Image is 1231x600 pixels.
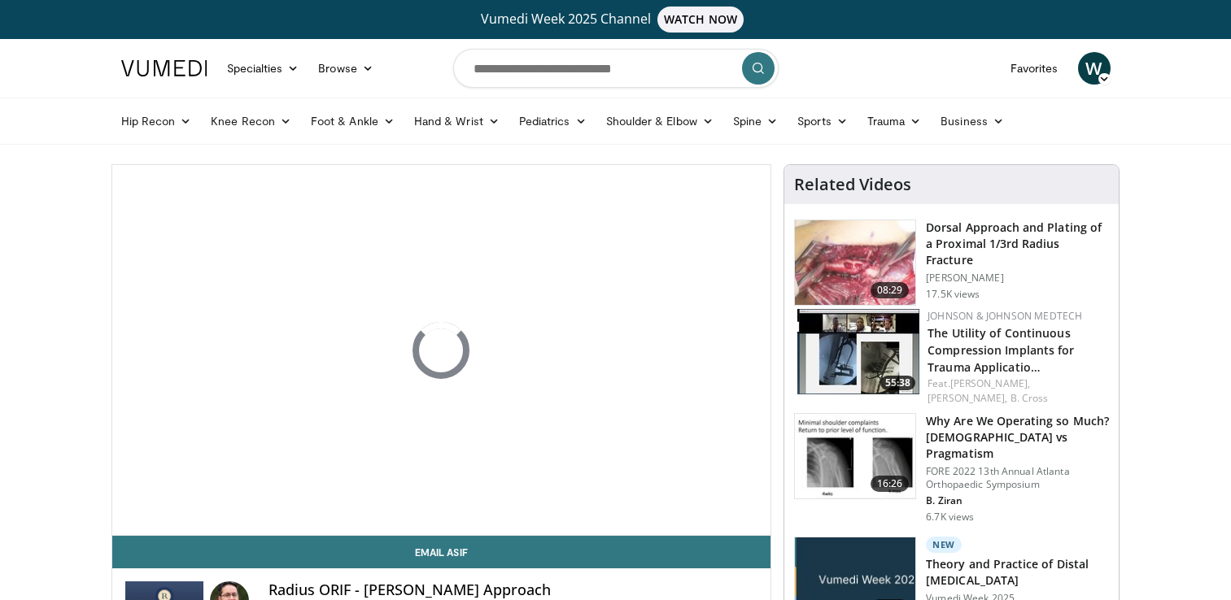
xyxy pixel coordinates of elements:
h3: Theory and Practice of Distal [MEDICAL_DATA] [926,556,1109,589]
a: Specialties [217,52,309,85]
img: VuMedi Logo [121,60,207,76]
a: Shoulder & Elbow [596,105,723,137]
a: [PERSON_NAME], [928,391,1007,405]
p: [PERSON_NAME] [926,272,1109,285]
p: 6.7K views [926,511,974,524]
a: Spine [723,105,788,137]
a: W [1078,52,1111,85]
a: 55:38 [797,309,919,394]
a: The Utility of Continuous Compression Implants for Trauma Applicatio… [928,325,1074,375]
a: 08:29 Dorsal Approach and Plating of a Proximal 1/3rd Radius Fracture [PERSON_NAME] 17.5K views [794,220,1109,306]
a: Vumedi Week 2025 ChannelWATCH NOW [124,7,1108,33]
img: edd4a696-d698-4b82-bf0e-950aa4961b3f.150x105_q85_crop-smart_upscale.jpg [795,220,915,305]
a: Pediatrics [509,105,596,137]
h4: Related Videos [794,175,911,194]
div: Feat. [928,376,1106,406]
a: Favorites [1001,52,1068,85]
img: 99079dcb-b67f-40ef-8516-3995f3d1d7db.150x105_q85_crop-smart_upscale.jpg [795,414,915,498]
a: [PERSON_NAME], [950,376,1030,390]
a: 16:26 Why Are We Operating so Much? [DEMOGRAPHIC_DATA] vs Pragmatism FORE 2022 13th Annual Atlant... [794,413,1109,524]
p: B. Ziran [926,494,1109,507]
p: 17.5K views [926,288,980,301]
a: Knee Recon [201,105,301,137]
p: FORE 2022 13th Annual Atlanta Orthopaedic Symposium [926,465,1109,491]
a: Hip Recon [111,105,202,137]
input: Search topics, interventions [453,49,779,88]
h3: Dorsal Approach and Plating of a Proximal 1/3rd Radius Fracture [926,220,1109,268]
span: 16:26 [871,476,910,492]
img: 05424410-063a-466e-aef3-b135df8d3cb3.150x105_q85_crop-smart_upscale.jpg [797,309,919,394]
a: Johnson & Johnson MedTech [928,309,1082,323]
span: WATCH NOW [657,7,744,33]
a: Sports [788,105,858,137]
video-js: Video Player [112,165,771,536]
span: 55:38 [880,376,915,390]
p: New [926,537,962,553]
a: Trauma [858,105,932,137]
a: Email Asif [112,536,771,568]
a: Foot & Ankle [301,105,404,137]
a: Hand & Wrist [404,105,509,137]
a: Business [931,105,1014,137]
h3: Why Are We Operating so Much? [DEMOGRAPHIC_DATA] vs Pragmatism [926,413,1109,462]
h4: Radius ORIF - [PERSON_NAME] Approach [268,581,758,599]
a: B. Cross [1011,391,1049,405]
a: Browse [308,52,383,85]
span: 08:29 [871,282,910,298]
